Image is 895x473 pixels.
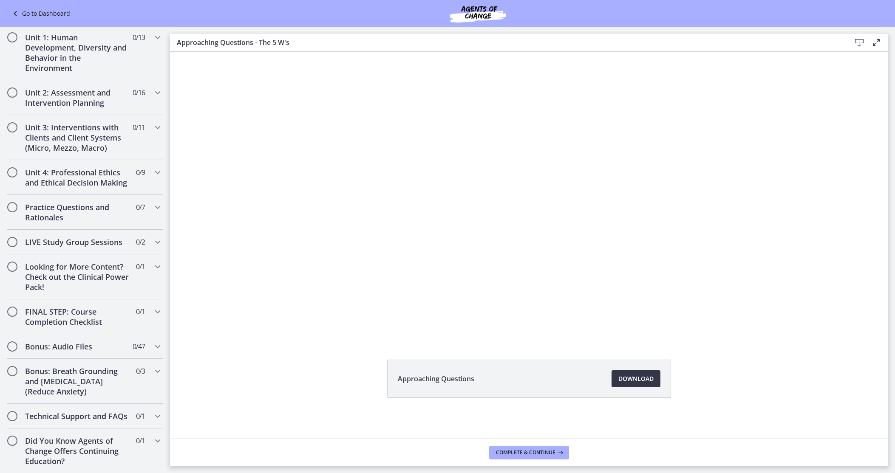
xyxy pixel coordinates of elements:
[177,37,837,48] h3: Approaching Questions - The 5 W's
[25,262,129,292] h2: Looking for More Content? Check out the Clinical Power Pack!
[25,122,129,153] h2: Unit 3: Interventions with Clients and Client Systems (Micro, Mezzo, Macro)
[136,262,145,272] span: 0 / 1
[25,202,129,222] h2: Practice Questions and Rationales
[136,202,145,212] span: 0 / 7
[136,411,145,421] span: 0 / 1
[10,8,70,19] a: Go to Dashboard
[136,366,145,376] span: 0 / 3
[133,341,145,352] span: 0 / 47
[25,411,129,421] h2: Technical Support and FAQs
[136,307,145,317] span: 0 / 1
[618,374,654,384] span: Download
[25,32,129,73] h2: Unit 1: Human Development, Diversity and Behavior in the Environment
[612,370,660,387] a: Download
[25,341,129,352] h2: Bonus: Audio Files
[133,122,145,132] span: 0 / 11
[136,436,145,446] span: 0 / 1
[133,32,145,42] span: 0 / 13
[25,167,129,188] h2: Unit 4: Professional Ethics and Ethical Decision Making
[170,33,888,340] iframe: Video Lesson
[489,446,569,459] button: Complete & continue
[25,436,129,466] h2: Did You Know Agents of Change Offers Continuing Education?
[398,374,474,384] span: Approaching Questions
[496,449,555,456] span: Complete & continue
[427,3,529,24] img: Agents of Change
[25,307,129,327] h2: FINAL STEP: Course Completion Checklist
[25,237,129,247] h2: LIVE Study Group Sessions
[136,237,145,247] span: 0 / 2
[25,87,129,108] h2: Unit 2: Assessment and Intervention Planning
[25,366,129,397] h2: Bonus: Breath Grounding and [MEDICAL_DATA] (Reduce Anxiety)
[133,87,145,98] span: 0 / 16
[136,167,145,177] span: 0 / 9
